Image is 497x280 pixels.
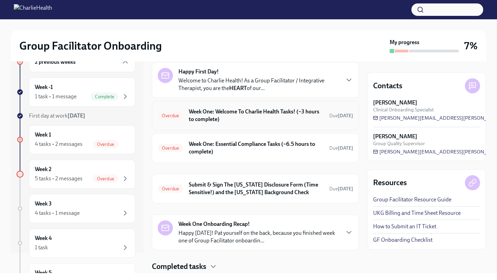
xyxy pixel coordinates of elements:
[35,83,53,91] h6: Week -1
[35,244,48,251] div: 1 task
[17,194,135,223] a: Week 34 tasks • 1 message
[178,68,219,76] strong: Happy First Day!
[329,186,353,192] span: September 24th, 2025 10:00
[152,261,206,272] h4: Completed tasks
[178,220,250,228] strong: Week One Onboarding Recap!
[68,112,85,119] strong: [DATE]
[35,209,80,217] div: 4 tasks • 1 message
[329,112,353,119] span: September 22nd, 2025 10:00
[373,81,402,91] h4: Contacts
[189,108,324,123] h6: Week One: Welcome To Charlie Health Tasks! (~3 hours to complete)
[189,140,324,156] h6: Week One: Essential Compliance Tasks (~6.5 hours to complete)
[91,94,118,99] span: Complete
[329,145,353,151] span: September 22nd, 2025 10:00
[158,113,183,118] span: Overdue
[338,113,353,119] strong: [DATE]
[158,180,353,198] a: OverdueSubmit & Sign The [US_STATE] Disclosure Form (Time Sensitive!) and the [US_STATE] Backgrou...
[390,39,419,46] strong: My progress
[93,142,118,147] span: Overdue
[178,77,339,92] p: Welcome to Charlie Health! As a Group Facilitator / Integrative Therapist, you are the of our...
[373,133,417,140] strong: [PERSON_NAME]
[14,4,52,15] img: CharlieHealth
[158,186,183,191] span: Overdue
[17,78,135,107] a: Week -11 task • 1 messageComplete
[158,139,353,157] a: OverdueWeek One: Essential Compliance Tasks (~6.5 hours to complete)Due[DATE]
[152,261,359,272] div: Completed tasks
[373,99,417,107] strong: [PERSON_NAME]
[329,145,353,151] span: Due
[17,229,135,258] a: Week 41 task
[158,107,353,124] a: OverdueWeek One: Welcome To Charlie Health Tasks! (~3 hours to complete)Due[DATE]
[229,85,247,91] strong: HEART
[373,196,451,203] a: Group Facilitator Resource Guide
[17,125,135,154] a: Week 14 tasks • 2 messagesOverdue
[338,145,353,151] strong: [DATE]
[35,175,82,182] div: 5 tasks • 2 messages
[464,40,478,52] h3: 7%
[178,229,339,244] p: Happy [DATE]! Pat yourself on the back, because you finished week one of Group Facilitator onboar...
[373,140,425,147] span: Group Quality Supervisor
[19,39,162,53] h2: Group Facilitator Onboarding
[158,146,183,151] span: Overdue
[329,113,353,119] span: Due
[373,236,432,244] a: GF Onboarding Checklist
[29,52,135,72] div: 2 previous weeks
[17,112,135,120] a: First day at work[DATE]
[373,107,434,113] span: Clinical Onboarding Specialist
[373,209,461,217] a: UKG Billing and Time Sheet Resource
[189,181,324,196] h6: Submit & Sign The [US_STATE] Disclosure Form (Time Sensitive!) and the [US_STATE] Background Check
[373,223,436,230] a: How to Submit an IT Ticket
[338,186,353,192] strong: [DATE]
[329,186,353,192] span: Due
[17,160,135,189] a: Week 25 tasks • 2 messagesOverdue
[93,176,118,181] span: Overdue
[373,178,407,188] h4: Resources
[35,269,52,277] h6: Week 5
[35,166,51,173] h6: Week 2
[35,131,51,139] h6: Week 1
[35,140,82,148] div: 4 tasks • 2 messages
[35,200,52,208] h6: Week 3
[29,112,85,119] span: First day at work
[35,93,77,100] div: 1 task • 1 message
[35,234,52,242] h6: Week 4
[35,58,76,66] h6: 2 previous weeks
